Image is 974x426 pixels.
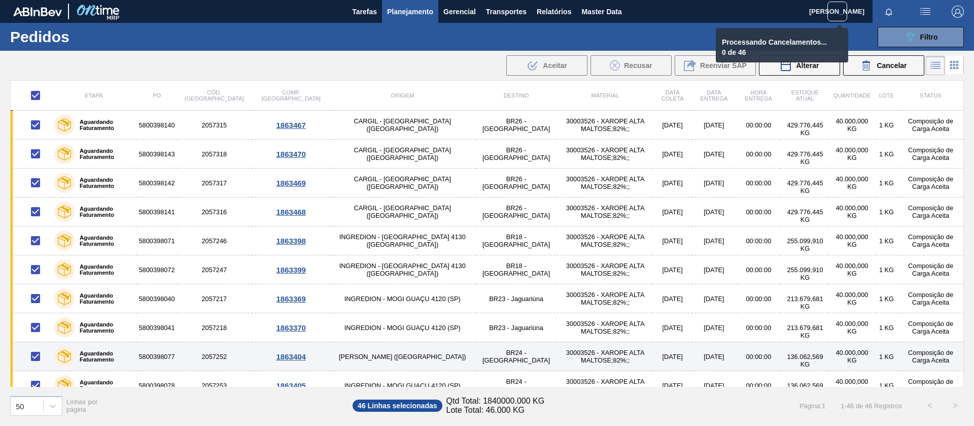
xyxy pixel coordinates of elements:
[692,111,736,140] td: [DATE]
[875,169,898,198] td: 1 KG
[796,61,819,70] span: Alterar
[692,198,736,226] td: [DATE]
[153,92,161,99] span: PO
[75,206,133,218] label: Aguardando Faturamento
[177,313,252,342] td: 2057218
[330,111,475,140] td: CARGIL - [GEOGRAPHIC_DATA] ([GEOGRAPHIC_DATA])
[330,198,475,226] td: CARGIL - [GEOGRAPHIC_DATA] ([GEOGRAPHIC_DATA])
[898,198,963,226] td: Composição de Carga Aceita
[177,226,252,255] td: 2057246
[759,55,840,76] div: Alterar Pedido
[675,55,756,76] button: Reenviar SAP
[254,208,328,216] div: 1863468
[75,148,133,160] label: Aguardando Faturamento
[875,284,898,313] td: 1 KG
[16,402,24,410] div: 50
[475,284,558,313] td: BR23 - Jaguariúna
[177,284,252,313] td: 2057217
[177,255,252,284] td: 2057247
[653,342,692,371] td: [DATE]
[736,198,781,226] td: 00:00:00
[330,140,475,169] td: CARGIL - [GEOGRAPHIC_DATA] ([GEOGRAPHIC_DATA])
[926,56,945,75] div: Visão em Lista
[700,61,747,70] span: Reenviar SAP
[736,169,781,198] td: 00:00:00
[543,61,567,70] span: Aceitar
[11,169,964,198] a: Aguardando Faturamento58003981422057317CARGIL - [GEOGRAPHIC_DATA] ([GEOGRAPHIC_DATA])BR26 - [GEOG...
[137,284,176,313] td: 5800398040
[137,255,176,284] td: 5800398072
[653,111,692,140] td: [DATE]
[75,379,133,391] label: Aguardando Faturamento
[75,235,133,247] label: Aguardando Faturamento
[879,92,894,99] span: Lote
[75,350,133,363] label: Aguardando Faturamento
[898,226,963,255] td: Composição de Carga Aceita
[653,284,692,313] td: [DATE]
[137,140,176,169] td: 5800398143
[558,111,653,140] td: 30003526 - XAROPE ALTA MALTOSE;82%;;
[137,342,176,371] td: 5800398077
[829,140,875,169] td: 40.000,000 KG
[177,198,252,226] td: 2057316
[185,89,243,102] span: Cód. [GEOGRAPHIC_DATA]
[759,55,840,76] button: Alterar
[558,169,653,198] td: 30003526 - XAROPE ALTA MALTOSE;82%;;
[920,92,941,99] span: Status
[537,6,571,18] span: Relatórios
[475,169,558,198] td: BR26 - [GEOGRAPHIC_DATA]
[745,89,772,102] span: Hora Entrega
[486,6,527,18] span: Transportes
[662,89,684,102] span: Data coleta
[254,266,328,274] div: 1863399
[391,92,414,99] span: Origem
[177,140,252,169] td: 2057318
[11,226,964,255] a: Aguardando Faturamento58003980712057246INGREDION - [GEOGRAPHIC_DATA] 4130 ([GEOGRAPHIC_DATA])BR18...
[137,198,176,226] td: 5800398141
[898,371,963,400] td: Composição de Carga Aceita
[692,342,736,371] td: [DATE]
[736,313,781,342] td: 00:00:00
[10,31,162,43] h1: Pedidos
[330,226,475,255] td: INGREDION - [GEOGRAPHIC_DATA] 4130 ([GEOGRAPHIC_DATA])
[11,198,964,226] a: Aguardando Faturamento58003981412057316CARGIL - [GEOGRAPHIC_DATA] ([GEOGRAPHIC_DATA])BR26 - [GEOG...
[653,226,692,255] td: [DATE]
[75,264,133,276] label: Aguardando Faturamento
[920,33,938,41] span: Filtro
[875,226,898,255] td: 1 KG
[85,92,102,99] span: Etapa
[791,89,819,102] span: Estoque atual
[475,226,558,255] td: BR18 - [GEOGRAPHIC_DATA]
[943,393,968,418] button: >
[177,342,252,371] td: 2057252
[841,402,902,410] span: 1 - 46 de 46 Registros
[75,321,133,334] label: Aguardando Faturamento
[799,402,825,410] span: Página : 1
[653,198,692,226] td: [DATE]
[254,323,328,332] div: 1863370
[736,284,781,313] td: 00:00:00
[11,140,964,169] a: Aguardando Faturamento58003981432057318CARGIL - [GEOGRAPHIC_DATA] ([GEOGRAPHIC_DATA])BR26 - [GEOG...
[692,313,736,342] td: [DATE]
[787,208,823,223] span: 429.776,445 KG
[558,140,653,169] td: 30003526 - XAROPE ALTA MALTOSE;82%;;
[829,342,875,371] td: 40.000,000 KG
[137,313,176,342] td: 5800398041
[736,111,781,140] td: 00:00:00
[624,61,652,70] span: Recusar
[558,342,653,371] td: 30003526 - XAROPE ALTA MALTOSE;82%;;
[875,198,898,226] td: 1 KG
[692,255,736,284] td: [DATE]
[11,313,964,342] a: Aguardando Faturamento58003980412057218INGREDION - MOGI GUAÇU 4120 (SP)BR23 - Jaguariúna30003526 ...
[722,48,829,56] p: 0 de 46
[387,6,433,18] span: Planejamento
[736,140,781,169] td: 00:00:00
[330,342,475,371] td: [PERSON_NAME] ([GEOGRAPHIC_DATA])
[787,353,823,368] span: 136.062,569 KG
[875,313,898,342] td: 1 KG
[177,371,252,400] td: 2057253
[11,255,964,284] a: Aguardando Faturamento58003980722057247INGREDION - [GEOGRAPHIC_DATA] 4130 ([GEOGRAPHIC_DATA])BR18...
[736,255,781,284] td: 00:00:00
[700,89,727,102] span: Data Entrega
[878,27,964,47] button: Filtro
